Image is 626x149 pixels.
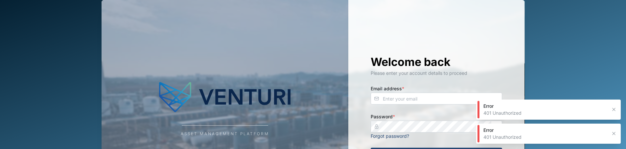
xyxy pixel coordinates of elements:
input: Enter your email [371,93,502,104]
div: Please enter your account details to proceed [371,70,502,77]
div: Asset Management Platform [181,131,269,137]
label: Password [371,113,395,120]
img: Company Logo [159,77,290,117]
div: 401 Unauthorized [483,134,607,140]
label: Email address [371,85,404,92]
div: Error [483,103,607,109]
h1: Welcome back [371,55,502,69]
div: Error [483,127,607,134]
div: 401 Unauthorized [483,110,607,116]
a: Forgot password? [371,133,409,139]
